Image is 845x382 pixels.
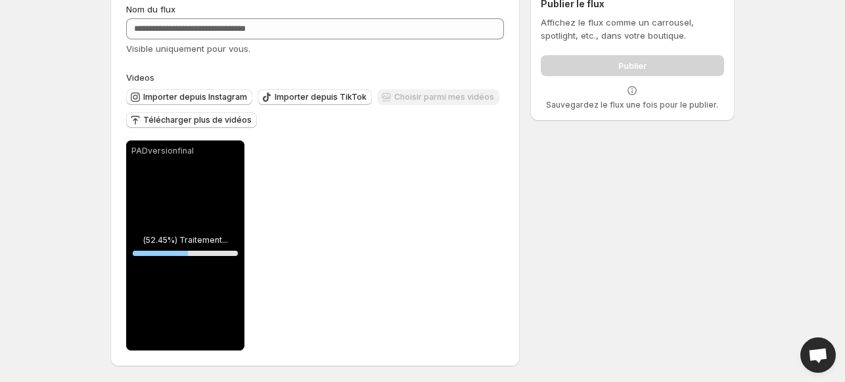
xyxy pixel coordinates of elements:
div: Open chat [800,337,836,373]
p: Sauvegardez le flux une fois pour le publier. [546,100,718,110]
span: Télécharger plus de vidéos [143,115,252,125]
p: Affichez le flux comme un carrousel, spotlight, etc., dans votre boutique. [541,16,724,42]
span: Importer depuis Instagram [143,92,247,102]
div: PADversionfinal(52.45%) Traitement...52.451602790286486% [126,140,244,350]
button: Importer depuis TikTok [258,89,372,105]
span: Nom du flux [126,4,175,14]
span: Videos [126,72,154,83]
button: Télécharger plus de vidéos [126,112,257,128]
span: Importer depuis TikTok [275,92,367,102]
button: Importer depuis Instagram [126,89,252,105]
p: PADversionfinal [131,146,239,156]
span: Visible uniquement pour vous. [126,43,250,54]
